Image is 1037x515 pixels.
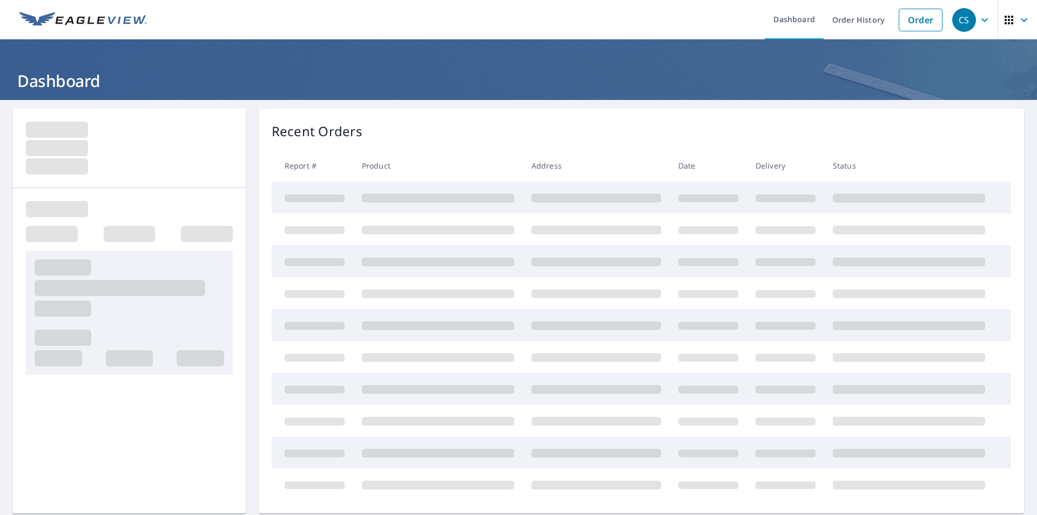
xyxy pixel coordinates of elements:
a: Order [899,9,942,31]
th: Delivery [747,150,824,182]
th: Address [523,150,670,182]
div: CS [952,8,976,32]
img: EV Logo [19,12,147,28]
th: Product [353,150,523,182]
th: Status [824,150,994,182]
th: Report # [272,150,353,182]
h1: Dashboard [13,70,1024,92]
p: Recent Orders [272,122,362,141]
th: Date [670,150,747,182]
